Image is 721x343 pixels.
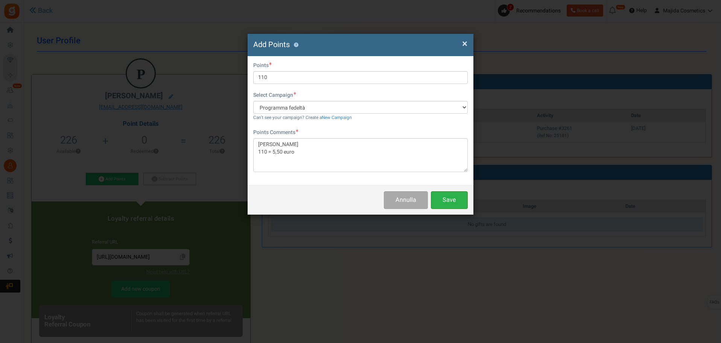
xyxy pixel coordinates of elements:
[384,191,428,209] button: Annulla
[253,39,290,50] span: Add Points
[253,62,272,69] label: Points
[462,37,467,51] span: ×
[253,91,296,99] label: Select Campaign
[322,114,352,121] a: New Campaign
[253,129,298,136] label: Points Comments
[294,43,298,47] button: ?
[253,114,352,121] small: Can't see your campaign? Create a
[431,191,468,209] button: Save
